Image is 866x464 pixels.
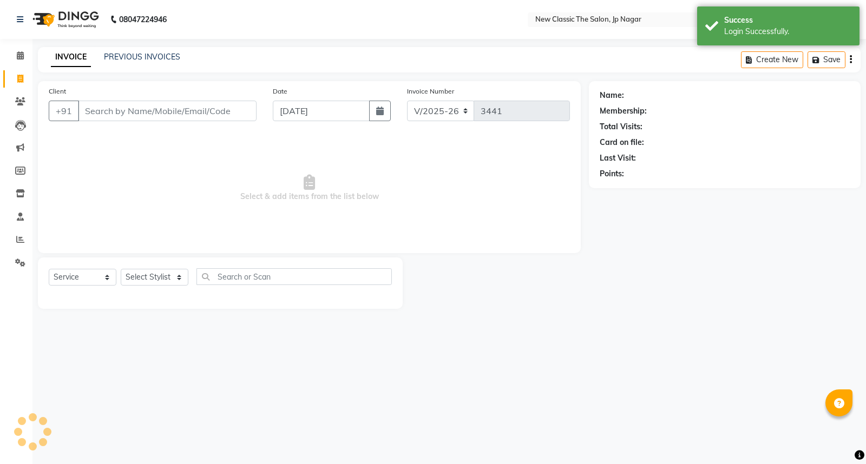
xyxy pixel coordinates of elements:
[741,51,803,68] button: Create New
[49,101,79,121] button: +91
[51,48,91,67] a: INVOICE
[28,4,102,35] img: logo
[600,137,644,148] div: Card on file:
[104,52,180,62] a: PREVIOUS INVOICES
[196,268,392,285] input: Search or Scan
[600,90,624,101] div: Name:
[78,101,257,121] input: Search by Name/Mobile/Email/Code
[724,15,851,26] div: Success
[724,26,851,37] div: Login Successfully.
[273,87,287,96] label: Date
[808,51,845,68] button: Save
[49,134,570,242] span: Select & add items from the list below
[600,105,647,117] div: Membership:
[119,4,167,35] b: 08047224946
[407,87,454,96] label: Invoice Number
[600,153,636,164] div: Last Visit:
[600,168,624,180] div: Points:
[49,87,66,96] label: Client
[600,121,642,132] div: Total Visits:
